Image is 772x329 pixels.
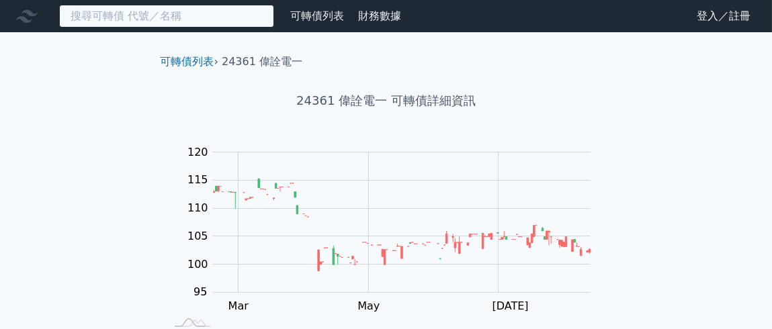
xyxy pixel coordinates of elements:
tspan: 95 [194,286,207,299]
tspan: 115 [187,173,208,186]
tspan: Mar [228,299,249,312]
tspan: 120 [187,146,208,158]
tspan: 105 [187,230,208,242]
tspan: 100 [187,258,208,271]
g: Chart [181,146,611,313]
li: › [161,54,218,70]
a: 可轉債列表 [161,55,214,68]
a: 財務數據 [358,9,401,22]
h1: 24361 偉詮電一 可轉債詳細資訊 [150,91,623,110]
input: 搜尋可轉債 代號／名稱 [59,5,274,28]
iframe: Chat Widget [705,265,772,329]
a: 可轉債列表 [290,9,344,22]
li: 24361 偉詮電一 [222,54,302,70]
tspan: May [357,299,380,312]
a: 登入／註冊 [686,5,761,27]
tspan: 110 [187,201,208,214]
tspan: [DATE] [492,299,529,312]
